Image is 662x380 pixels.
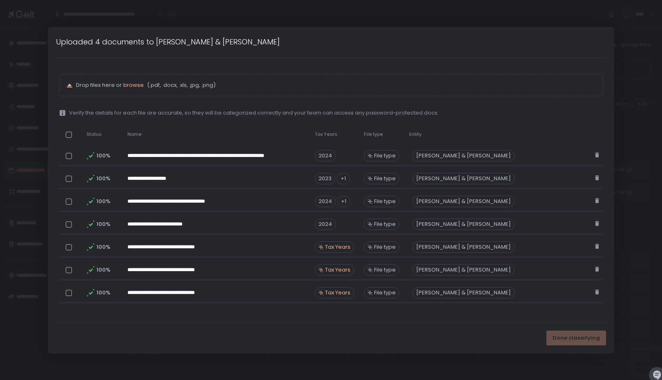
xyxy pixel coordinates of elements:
span: 100% [96,266,109,274]
span: 2023 [315,173,335,184]
span: (.pdf, .docx, .xls, .jpg, .png) [145,82,216,89]
span: 100% [96,152,109,159]
div: [PERSON_NAME] & [PERSON_NAME] [412,241,515,253]
span: Tax Years [325,289,350,296]
div: [PERSON_NAME] & [PERSON_NAME] [412,264,515,276]
span: +1 [337,173,350,184]
span: Name [127,131,141,137]
span: Status [87,131,102,137]
span: Tax Years [315,131,337,137]
span: Tax Years [325,266,350,274]
span: 2024 [315,219,336,230]
span: File type [364,131,383,137]
h1: Uploaded 4 documents to [PERSON_NAME] & [PERSON_NAME] [56,36,280,47]
span: 100% [96,221,109,228]
div: [PERSON_NAME] & [PERSON_NAME] [412,173,515,184]
span: File type [374,152,396,159]
span: browse [123,81,144,89]
span: File type [374,175,396,182]
span: 100% [96,198,109,205]
div: [PERSON_NAME] & [PERSON_NAME] [412,287,515,298]
div: [PERSON_NAME] & [PERSON_NAME] [412,196,515,207]
span: File type [374,266,396,274]
span: Verify the details for each file are accurate, so they will be categorized correctly and your tea... [69,109,439,117]
span: Tax Years [325,243,350,251]
span: File type [374,243,396,251]
div: [PERSON_NAME] & [PERSON_NAME] [412,150,515,161]
span: 2024 [315,196,336,207]
span: 100% [96,175,109,182]
span: File type [374,289,396,296]
span: File type [374,221,396,228]
p: Drop files here or [76,82,595,89]
span: Entity [409,131,421,137]
div: [PERSON_NAME] & [PERSON_NAME] [412,219,515,230]
span: 100% [96,243,109,251]
span: File type [374,198,396,205]
span: +1 [337,196,350,207]
span: 2024 [315,150,336,161]
span: 100% [96,289,109,296]
button: browse [123,82,144,89]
